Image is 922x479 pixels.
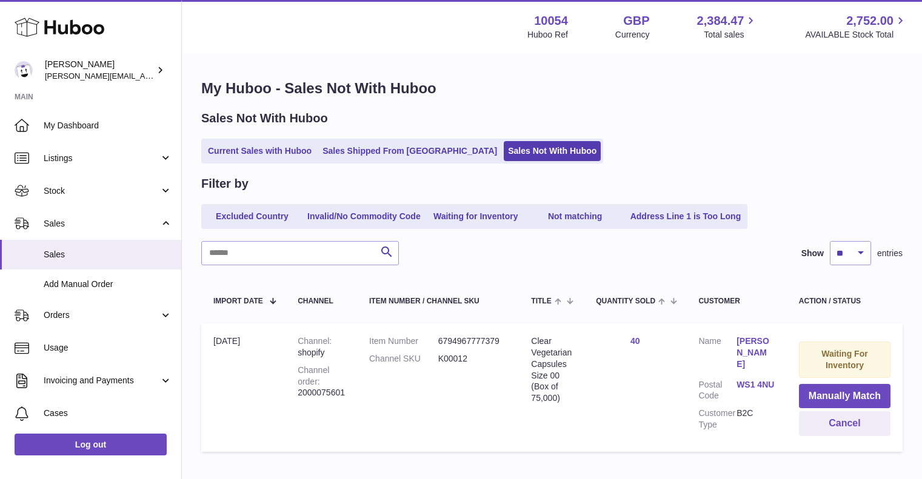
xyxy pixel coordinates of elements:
strong: GBP [623,13,649,29]
h1: My Huboo - Sales Not With Huboo [201,79,903,98]
span: My Dashboard [44,120,172,131]
div: [PERSON_NAME] [45,59,154,82]
dt: Name [698,335,737,373]
span: Invoicing and Payments [44,375,159,386]
strong: Waiting For Inventory [821,349,867,370]
span: Stock [44,185,159,197]
h2: Sales Not With Huboo [201,110,328,127]
span: 2,752.00 [846,13,894,29]
span: Listings [44,153,159,164]
a: Sales Shipped From [GEOGRAPHIC_DATA] [318,141,501,161]
a: Waiting for Inventory [427,206,524,226]
dt: Postal Code [698,379,737,402]
span: Orders [44,309,159,321]
h2: Filter by [201,176,249,192]
div: shopify [298,335,345,358]
div: Item Number / Channel SKU [369,297,507,305]
a: [PERSON_NAME] [737,335,775,370]
span: Import date [213,297,263,305]
div: Currency [615,29,650,41]
a: Current Sales with Huboo [204,141,316,161]
a: Sales Not With Huboo [504,141,601,161]
button: Cancel [799,411,890,436]
a: WS1 4NU [737,379,775,391]
dd: K00012 [438,353,507,365]
span: Cases [44,408,172,419]
a: Log out [15,434,167,455]
div: Clear Vegetarian Capsules Size 00 (Box of 75,000) [531,335,572,404]
span: 2,384.47 [697,13,744,29]
strong: 10054 [534,13,568,29]
span: [PERSON_NAME][EMAIL_ADDRESS][DOMAIN_NAME] [45,71,243,81]
a: 2,384.47 Total sales [697,13,758,41]
a: Excluded Country [204,206,301,226]
dt: Customer Type [698,408,737,431]
a: 2,752.00 AVAILABLE Stock Total [805,13,907,41]
button: Manually Match [799,384,890,409]
span: Sales [44,218,159,230]
a: Invalid/No Commodity Code [303,206,425,226]
img: luz@capsuline.com [15,61,33,79]
span: Total sales [704,29,758,41]
a: 40 [630,336,640,346]
dd: 6794967777379 [438,335,507,347]
strong: Channel order [298,365,329,386]
dt: Item Number [369,335,438,347]
div: Huboo Ref [527,29,568,41]
dt: Channel SKU [369,353,438,365]
td: [DATE] [201,323,286,452]
div: Channel [298,297,345,305]
span: entries [877,248,903,259]
span: Quantity Sold [596,297,655,305]
strong: Channel [298,336,332,346]
span: Usage [44,342,172,354]
label: Show [801,248,824,259]
span: Title [531,297,551,305]
span: Add Manual Order [44,279,172,290]
div: 2000075601 [298,365,345,399]
a: Address Line 1 is Too Long [626,206,746,226]
dd: B2C [737,408,775,431]
div: Customer [698,297,774,305]
a: Not matching [527,206,624,226]
span: Sales [44,249,172,260]
div: Action / Status [799,297,890,305]
span: AVAILABLE Stock Total [805,29,907,41]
